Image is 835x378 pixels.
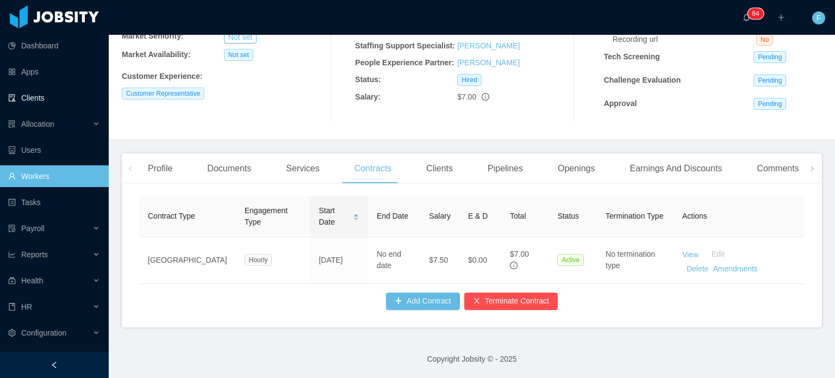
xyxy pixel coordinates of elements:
p: 4 [756,8,759,19]
i: icon: setting [8,329,16,337]
i: icon: caret-down [353,216,359,219]
span: E & D [468,212,488,220]
span: Configuration [21,329,66,337]
b: Salary: [355,92,381,101]
div: Profile [139,153,181,184]
span: HR [21,302,32,311]
span: $7.00 [510,250,529,258]
footer: Copyright Jobsity © - 2025 [109,340,835,378]
a: icon: appstoreApps [8,61,100,83]
span: Contract Type [148,212,195,220]
span: Health [21,276,43,285]
div: Clients [417,153,462,184]
p: 8 [752,8,756,19]
b: Staffing Support Specialist: [355,41,455,50]
span: Termination Type [606,212,663,220]
span: Hourly [245,254,272,266]
span: $7.50 [429,256,448,264]
span: Pending [753,75,786,86]
i: icon: right [809,166,815,171]
span: Status [557,212,579,220]
i: icon: line-chart [8,251,16,258]
div: Comments [748,153,807,184]
a: Amendments [713,264,757,273]
span: Pending [753,98,786,110]
span: End Date [377,212,408,220]
strong: Challenge Evaluation [604,76,681,84]
div: Recording url [613,34,756,45]
span: info-circle [510,262,518,269]
a: icon: profileTasks [8,191,100,213]
a: [PERSON_NAME] [457,58,520,67]
a: View [682,250,699,258]
i: icon: plus [777,14,785,21]
span: Engagement Type [245,206,288,226]
div: Pipelines [479,153,532,184]
span: No [756,34,773,46]
span: Pending [753,51,786,63]
div: Earnings And Discounts [621,153,731,184]
button: Not set [224,30,257,44]
button: Edit [699,246,733,263]
i: icon: caret-up [353,212,359,215]
span: Not set [224,49,253,61]
span: $0.00 [468,256,487,264]
strong: Tech Screening [604,52,660,61]
span: Active [557,254,584,266]
button: icon: plusAdd Contract [386,293,460,310]
span: Hired [457,74,482,86]
div: Services [277,153,328,184]
i: icon: medicine-box [8,277,16,284]
i: icon: solution [8,120,16,128]
span: info-circle [482,93,489,101]
b: Market Availability: [122,50,191,59]
button: icon: closeTerminate Contract [464,293,558,310]
sup: 84 [747,8,763,19]
a: Delete [687,264,708,273]
span: Total [510,212,526,220]
span: Allocation [21,120,54,128]
i: icon: file-protect [8,225,16,232]
b: People Experience Partner: [355,58,454,67]
div: Documents [198,153,260,184]
i: icon: bell [743,14,750,21]
i: icon: left [128,166,133,171]
td: [DATE] [310,237,367,284]
b: Customer Experience : [122,72,203,80]
a: icon: userWorkers [8,165,100,187]
span: Start Date [319,205,348,228]
i: icon: book [8,303,16,311]
span: Reports [21,250,48,259]
span: Actions [682,212,707,220]
b: Market Seniority: [122,32,184,40]
a: icon: pie-chartDashboard [8,35,100,57]
b: Status: [355,75,381,84]
a: [PERSON_NAME] [457,41,520,50]
td: No end date [368,237,420,284]
span: F [817,11,821,24]
div: Contracts [346,153,400,184]
strong: Approval [604,99,637,108]
span: Customer Representative [122,88,204,100]
td: No termination type [597,237,674,284]
div: Sort [353,212,359,220]
span: Salary [429,212,451,220]
td: [GEOGRAPHIC_DATA] [139,237,236,284]
a: icon: auditClients [8,87,100,109]
div: Openings [549,153,604,184]
a: icon: robotUsers [8,139,100,161]
span: $7.00 [457,92,476,101]
span: Payroll [21,224,45,233]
